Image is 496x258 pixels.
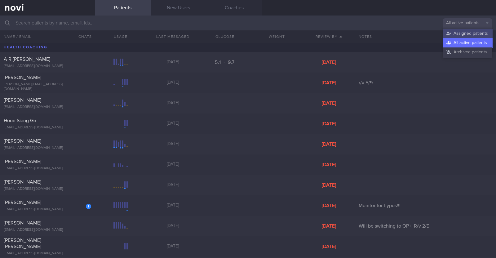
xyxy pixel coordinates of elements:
[4,75,41,80] span: [PERSON_NAME]
[4,251,91,256] div: [EMAIL_ADDRESS][DOMAIN_NAME]
[167,183,179,187] span: [DATE]
[303,30,355,43] button: Review By
[443,38,492,47] button: All active patients
[95,30,147,43] div: Usage
[167,244,179,248] span: [DATE]
[443,29,492,38] button: Assigned patients
[355,30,496,43] div: Notes
[4,98,41,103] span: [PERSON_NAME]
[167,203,179,207] span: [DATE]
[4,139,41,144] span: [PERSON_NAME]
[4,125,91,130] div: [EMAIL_ADDRESS][DOMAIN_NAME]
[4,238,41,249] span: [PERSON_NAME] [PERSON_NAME]
[4,159,41,164] span: [PERSON_NAME]
[167,224,179,228] span: [DATE]
[303,100,355,106] div: [DATE]
[4,64,91,69] div: [EMAIL_ADDRESS][DOMAIN_NAME]
[167,80,179,85] span: [DATE]
[4,82,91,91] div: [PERSON_NAME][EMAIL_ADDRESS][DOMAIN_NAME]
[199,30,251,43] button: Glucose
[167,121,179,126] span: [DATE]
[355,80,496,86] div: r/v 5/9
[70,30,95,43] button: Chats
[4,118,36,123] span: Hoon Siang Gn
[303,243,355,250] div: [DATE]
[4,146,91,150] div: [EMAIL_ADDRESS][DOMAIN_NAME]
[303,202,355,209] div: [DATE]
[303,162,355,168] div: [DATE]
[4,180,41,185] span: [PERSON_NAME]
[4,166,91,171] div: [EMAIL_ADDRESS][DOMAIN_NAME]
[4,105,91,109] div: [EMAIL_ADDRESS][DOMAIN_NAME]
[4,207,91,212] div: [EMAIL_ADDRESS][DOMAIN_NAME]
[86,204,91,209] div: 1
[303,121,355,127] div: [DATE]
[355,223,496,229] div: Will be switching to OP+. R/v 2/9
[303,80,355,86] div: [DATE]
[147,30,199,43] button: Last Messaged
[443,47,492,57] button: Archived patients
[251,30,303,43] button: Weight
[4,57,50,62] span: A R [PERSON_NAME]
[4,220,41,225] span: [PERSON_NAME]
[355,202,496,209] div: Monitor for hypos!!!
[443,18,492,28] button: All active patients
[303,182,355,188] div: [DATE]
[303,59,355,65] div: [DATE]
[303,223,355,229] div: [DATE]
[224,60,225,65] span: -
[303,141,355,147] div: [DATE]
[167,142,179,146] span: [DATE]
[167,162,179,167] span: [DATE]
[228,60,235,65] span: 9.7
[167,101,179,105] span: [DATE]
[4,187,91,191] div: [EMAIL_ADDRESS][DOMAIN_NAME]
[167,60,179,64] span: [DATE]
[215,60,222,65] span: 5.1
[4,228,91,232] div: [EMAIL_ADDRESS][DOMAIN_NAME]
[4,200,41,205] span: [PERSON_NAME]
